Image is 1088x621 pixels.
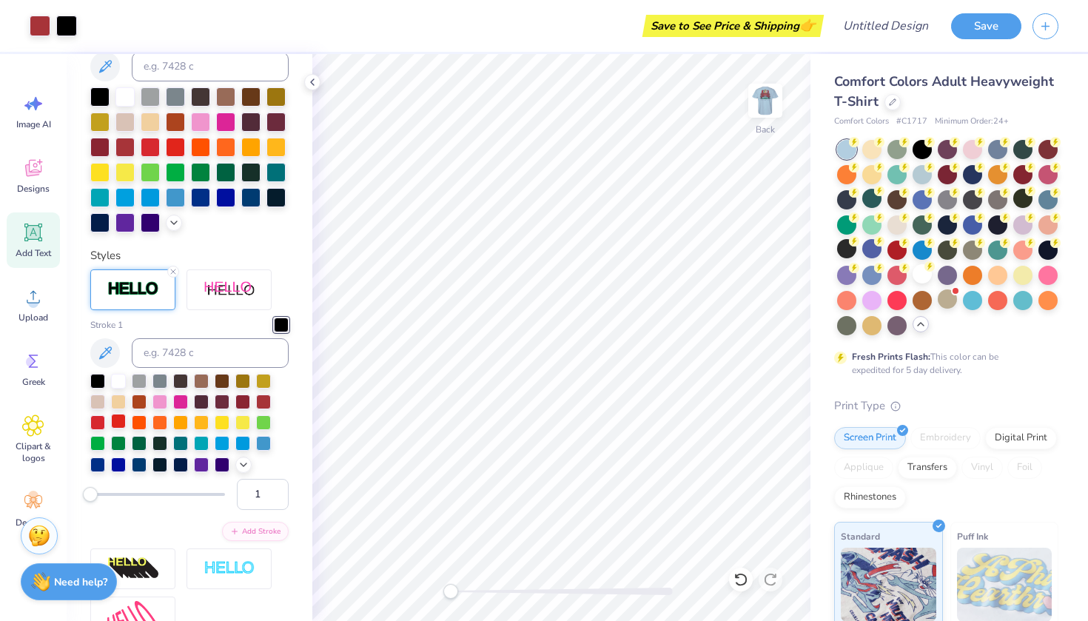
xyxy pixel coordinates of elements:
div: Back [756,123,775,136]
span: Comfort Colors [834,115,889,128]
div: Digital Print [985,427,1057,449]
div: Transfers [898,457,957,479]
strong: Fresh Prints Flash: [852,351,930,363]
div: Vinyl [961,457,1003,479]
input: e.g. 7428 c [132,338,289,368]
img: Back [750,86,780,115]
input: e.g. 7428 c [132,52,289,81]
div: Screen Print [834,427,906,449]
span: 👉 [799,16,816,34]
div: Rhinestones [834,486,906,508]
span: Puff Ink [957,528,988,544]
span: Greek [22,376,45,388]
span: Standard [841,528,880,544]
img: Stroke [107,281,159,298]
button: Add Stroke [222,522,289,541]
div: Accessibility label [443,584,458,599]
span: Comfort Colors Adult Heavyweight T-Shirt [834,73,1054,110]
div: Applique [834,457,893,479]
span: Upload [19,312,48,323]
input: Untitled Design [831,11,940,41]
span: Add Text [16,247,51,259]
span: Minimum Order: 24 + [935,115,1009,128]
span: Clipart & logos [9,440,58,464]
button: Save [951,13,1021,39]
div: Print Type [834,397,1058,414]
div: Embroidery [910,427,981,449]
span: Designs [17,183,50,195]
label: Styles [90,247,121,264]
span: # C1717 [896,115,927,128]
label: Stroke 1 [90,318,123,332]
span: Decorate [16,517,51,528]
div: Save to See Price & Shipping [646,15,820,37]
span: Image AI [16,118,51,130]
div: This color can be expedited for 5 day delivery. [852,350,1034,377]
strong: Need help? [54,575,107,589]
img: Shadow [204,281,255,299]
div: Accessibility label [83,487,98,502]
img: 3D Illusion [107,557,159,580]
div: Foil [1007,457,1042,479]
img: Negative Space [204,560,255,577]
